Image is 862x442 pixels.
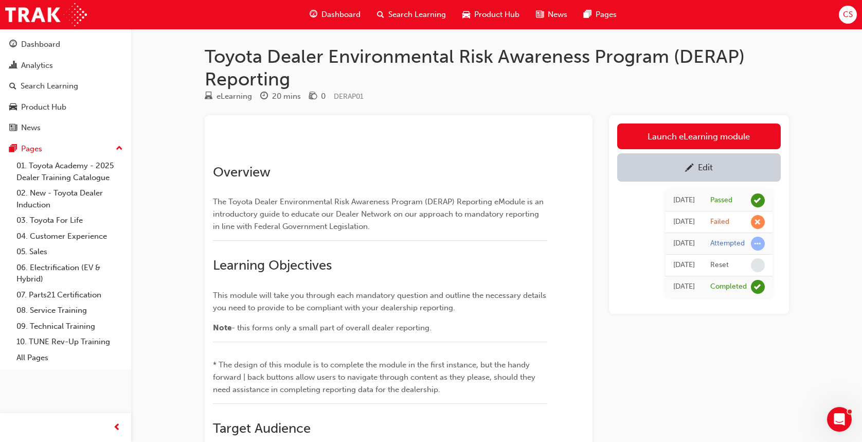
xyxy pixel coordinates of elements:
span: Note [213,323,231,332]
a: Dashboard [4,35,127,54]
div: Attempted [710,239,745,249]
span: money-icon [309,92,317,101]
span: prev-icon [113,421,121,434]
div: Reset [710,260,729,270]
iframe: Intercom live chat [827,407,852,432]
span: Learning Objectives [213,257,332,273]
a: 08. Service Training [12,303,127,319]
span: learningRecordVerb_ATTEMPT-icon [751,237,765,251]
a: guage-iconDashboard [301,4,369,25]
span: learningRecordVerb_COMPLETE-icon [751,280,765,294]
div: Analytics [21,60,53,72]
h1: Toyota Dealer Environmental Risk Awareness Program (DERAP) Reporting [205,45,789,90]
a: 06. Electrification (EV & Hybrid) [12,260,127,287]
div: Thu May 08 2025 10:00:00 GMT+1000 (Australian Eastern Standard Time) [673,281,695,293]
a: 03. Toyota For Life [12,213,127,228]
button: Pages [4,139,127,158]
span: pages-icon [9,145,17,154]
div: Failed [710,217,729,227]
a: News [4,118,127,137]
a: car-iconProduct Hub [454,4,528,25]
span: CS [843,9,853,21]
button: CS [839,6,857,24]
span: guage-icon [310,8,317,21]
div: Completed [710,282,747,292]
a: 05. Sales [12,244,127,260]
div: Wed May 28 2025 12:03:25 GMT+1000 (Australian Eastern Standard Time) [673,195,695,206]
div: Duration [260,90,301,103]
span: News [548,9,567,21]
span: search-icon [9,82,16,91]
a: All Pages [12,350,127,366]
span: learningRecordVerb_PASS-icon [751,193,765,207]
div: Search Learning [21,80,78,92]
div: Wed May 28 2025 12:02:30 GMT+1000 (Australian Eastern Standard Time) [673,216,695,228]
span: Learning resource code [334,92,364,101]
a: Analytics [4,56,127,75]
div: Wed May 28 2025 12:00:42 GMT+1000 (Australian Eastern Standard Time) [673,259,695,271]
span: chart-icon [9,61,17,70]
div: Passed [710,196,732,205]
span: Product Hub [474,9,519,21]
div: News [21,122,41,134]
span: Dashboard [321,9,361,21]
span: news-icon [9,123,17,133]
a: Launch eLearning module [617,123,781,149]
div: Wed May 28 2025 12:00:45 GMT+1000 (Australian Eastern Standard Time) [673,238,695,250]
a: 07. Parts21 Certification [12,287,127,303]
span: learningRecordVerb_FAIL-icon [751,215,765,229]
span: Target Audience [213,420,311,436]
span: car-icon [9,103,17,112]
div: Dashboard [21,39,60,50]
span: news-icon [536,8,544,21]
a: Edit [617,153,781,182]
div: eLearning [217,91,252,102]
span: car-icon [462,8,470,21]
span: search-icon [377,8,384,21]
span: pencil-icon [685,164,694,174]
div: Product Hub [21,101,66,113]
a: search-iconSearch Learning [369,4,454,25]
div: 20 mins [272,91,301,102]
span: Search Learning [388,9,446,21]
img: Trak [5,3,87,26]
span: * The design of this module is to complete the module in the first instance, but the handy forwar... [213,360,537,394]
div: Edit [698,162,713,172]
span: pages-icon [584,8,591,21]
div: Pages [21,143,42,155]
a: 01. Toyota Academy - 2025 Dealer Training Catalogue [12,158,127,185]
a: news-iconNews [528,4,576,25]
a: 02. New - Toyota Dealer Induction [12,185,127,213]
button: DashboardAnalyticsSearch LearningProduct HubNews [4,33,127,139]
a: Product Hub [4,98,127,117]
a: 10. TUNE Rev-Up Training [12,334,127,350]
span: The Toyota Dealer Environmental Risk Awareness Program (DERAP) Reporting eModule is an introducto... [213,197,546,231]
span: - this forms only a small part of overall dealer reporting. [231,323,432,332]
span: Pages [596,9,617,21]
span: up-icon [116,142,123,155]
a: 09. Technical Training [12,319,127,334]
span: Overview [213,164,271,180]
div: Type [205,90,252,103]
a: 04. Customer Experience [12,228,127,244]
a: pages-iconPages [576,4,625,25]
div: 0 [321,91,326,102]
span: learningRecordVerb_NONE-icon [751,258,765,272]
span: guage-icon [9,40,17,49]
div: Price [309,90,326,103]
span: clock-icon [260,92,268,101]
span: learningResourceType_ELEARNING-icon [205,92,212,101]
a: Search Learning [4,77,127,96]
span: This module will take you through each mandatory question and outline the necessary details you n... [213,291,548,312]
